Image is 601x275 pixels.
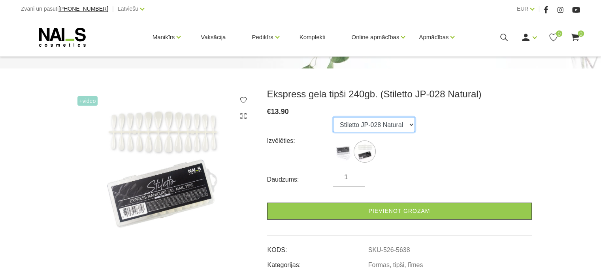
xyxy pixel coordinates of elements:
img: Ekspress gela tipši 240gb. [70,88,255,241]
div: Daudzums: [267,173,333,186]
span: € [267,108,271,116]
a: 0 [548,32,558,42]
div: Izvēlēties: [267,135,333,147]
a: Formas, tipši, līmes [368,262,423,269]
a: Latviešu [118,4,138,13]
a: Pedikīrs [252,21,273,53]
div: Zvani un pasūti [21,4,108,14]
a: Apmācības [419,21,448,53]
a: [PHONE_NUMBER] [58,6,108,12]
span: 13.90 [271,108,289,116]
h3: Ekspress gela tipši 240gb. (Stiletto JP-028 Natural) [267,88,532,100]
td: Kategorijas: [267,255,368,270]
a: Pievienot grozam [267,203,532,220]
span: | [112,4,114,14]
a: Vaksācija [194,18,232,56]
td: KODS: [267,240,368,255]
a: Online apmācības [351,21,399,53]
img: ... [333,142,353,161]
a: Komplekti [293,18,332,56]
a: EUR [517,4,529,13]
span: +Video [77,96,98,106]
span: 0 [578,30,584,37]
img: ... [355,142,375,161]
a: SKU-526-5638 [368,247,410,254]
a: 0 [570,32,580,42]
span: 0 [556,30,562,37]
a: Manikīrs [153,21,175,53]
span: | [538,4,540,14]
